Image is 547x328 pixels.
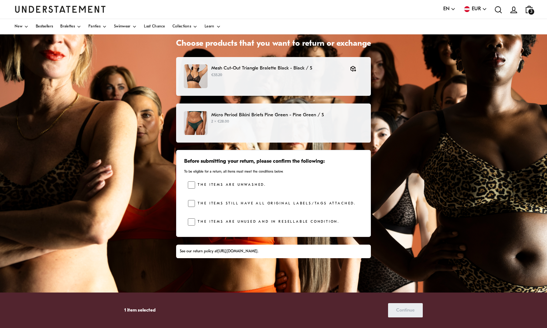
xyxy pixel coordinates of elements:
[184,64,208,88] img: BLAC-BRA-016.jpg
[443,5,456,13] button: EN
[15,25,22,29] span: New
[60,19,81,34] a: Bralettes
[15,19,29,34] a: New
[172,25,191,29] span: Collections
[521,2,537,17] a: 3
[184,111,208,135] img: micro-period-bikini-briefs-pine-54.jpg
[195,218,339,226] label: The items are unused and in resellable condition.
[36,25,53,29] span: Bestsellers
[88,19,107,34] a: Panties
[205,25,214,29] span: Learn
[184,158,363,165] h3: Before submitting your return, please confirm the following:
[211,111,363,119] p: Micro Period Bikini Briefs Pine Green - Pine Green / S
[217,249,258,253] a: [URL][DOMAIN_NAME]
[144,19,165,34] a: Last Chance
[144,25,165,29] span: Last Chance
[211,64,343,72] p: Mesh Cut-Out Triangle Bralette Black - Black / S
[443,5,449,13] span: EN
[528,9,534,15] span: 3
[172,19,197,34] a: Collections
[36,19,53,34] a: Bestsellers
[88,25,100,29] span: Panties
[211,119,363,125] p: 2 × €28.00
[211,72,343,78] p: €55.20
[184,169,363,174] p: To be eligible for a return, all items must meet the conditions below.
[472,5,481,13] span: EUR
[114,25,130,29] span: Swimwear
[60,25,75,29] span: Bralettes
[463,5,487,13] button: EUR
[180,249,367,255] div: See our return policy at .
[195,181,266,189] label: The items are unwashed.
[15,6,106,12] a: Understatement Homepage
[114,19,137,34] a: Swimwear
[176,39,371,49] h1: Choose products that you want to return or exchange
[195,200,356,207] label: The items still have all original labels/tags attached.
[205,19,221,34] a: Learn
